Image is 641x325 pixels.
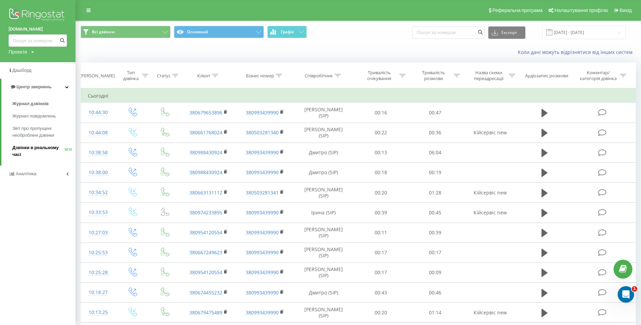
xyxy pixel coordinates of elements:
td: Дмитро (SIP) [293,162,354,182]
td: 00:18 [354,162,408,182]
div: 10:44:08 [88,126,109,139]
div: 10:33:53 [88,206,109,219]
td: Дмитро (SIP) [293,143,354,162]
td: 01:14 [408,303,462,323]
td: Кійсервіс new [462,203,518,223]
td: Дмитро (SIP) [293,283,354,303]
div: 10:27:03 [88,226,109,239]
div: Співробітник [305,73,333,79]
button: Основний [174,26,264,38]
td: 00:45 [408,203,462,223]
button: Всі дзвінки [81,26,171,38]
span: Журнал дзвінків [12,100,49,107]
div: 10:44:30 [88,106,109,119]
a: 380503281341 [246,189,279,196]
div: Тривалість очікування [361,70,398,81]
a: Звіт про пропущені необроблені дзвінки [12,122,75,142]
div: Тривалість розмови [415,70,452,81]
a: 380954120554 [189,269,222,276]
img: Ringostat logo [9,7,67,24]
a: 380679653896 [189,109,222,116]
div: Бізнес номер [246,73,274,79]
td: 00:36 [408,123,462,143]
a: 380993439990 [246,209,279,216]
td: Кійсервіс new [462,123,518,143]
a: Журнал дзвінків [12,98,75,110]
button: Графік [267,26,307,38]
td: [PERSON_NAME] (SIP) [293,243,354,262]
span: 1 [632,286,637,292]
div: Клієнт [197,73,210,79]
div: Аудіозапис розмови [525,73,568,79]
span: Аналiтика [16,171,36,176]
a: [DOMAIN_NAME] [9,26,67,33]
span: Налаштування профілю [555,8,608,13]
span: Центр звернень [16,84,51,89]
a: 380679475489 [189,309,222,316]
div: Тип дзвінка [121,70,140,81]
div: 10:25:53 [88,246,109,259]
td: 00:22 [354,123,408,143]
td: 00:19 [408,162,462,182]
a: 380974233895 [189,209,222,216]
span: Журнал повідомлень [12,113,56,120]
a: 380663131112 [189,189,222,196]
div: 10:18:27 [88,286,109,299]
div: 10:13:25 [88,306,109,319]
td: 00:39 [408,223,462,243]
td: Сьогодні [81,89,636,103]
a: 380993439990 [246,269,279,276]
td: 00:09 [408,262,462,282]
a: 380988430924 [189,169,222,176]
a: 380988430924 [189,149,222,156]
a: 380993439990 [246,289,279,296]
a: 380661768024 [189,129,222,136]
div: 10:25:28 [88,266,109,279]
td: [PERSON_NAME] (SIP) [293,223,354,243]
td: [PERSON_NAME] (SIP) [293,262,354,282]
a: Журнал повідомлень [12,110,75,122]
td: 00:46 [408,283,462,303]
a: Дзвінки в реальному часіNEW [12,142,75,161]
td: 06:04 [408,143,462,162]
td: Ірина (SIP) [293,203,354,223]
a: 380993439990 [246,149,279,156]
a: 380993439990 [246,309,279,316]
a: 380667249623 [189,249,222,256]
span: Дашборд [12,68,32,73]
td: 00:16 [354,103,408,123]
td: 00:17 [408,243,462,262]
span: Вихід [620,8,632,13]
td: [PERSON_NAME] (SIP) [293,103,354,123]
span: Всі дзвінки [92,29,115,35]
td: 00:39 [354,203,408,223]
a: Центр звернень [1,79,75,95]
span: Реферальна програма [492,8,543,13]
button: Експорт [488,26,525,39]
td: 00:17 [354,243,408,262]
td: [PERSON_NAME] (SIP) [293,183,354,203]
td: 00:13 [354,143,408,162]
a: 380993439990 [246,249,279,256]
a: 380993439990 [246,229,279,236]
div: Коментар/категорія дзвінка [578,70,618,81]
span: Дзвінки в реальному часі [12,144,65,158]
div: Статус [157,73,171,79]
a: 380954120554 [189,229,222,236]
div: Проекти [9,48,27,55]
input: Пошук за номером [412,26,485,39]
td: 00:43 [354,283,408,303]
input: Пошук за номером [9,34,67,47]
iframe: Intercom live chat [618,286,634,303]
a: Коли дані можуть відрізнятися вiд інших систем [518,49,636,55]
td: 00:20 [354,183,408,203]
td: 00:11 [354,223,408,243]
a: 380993439990 [246,169,279,176]
div: 10:38:00 [88,166,109,179]
td: 01:28 [408,183,462,203]
td: 00:20 [354,303,408,323]
div: [PERSON_NAME] [80,73,115,79]
td: [PERSON_NAME] (SIP) [293,303,354,323]
span: Звіт про пропущені необроблені дзвінки [12,125,72,139]
td: Кійсервіс new [462,183,518,203]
